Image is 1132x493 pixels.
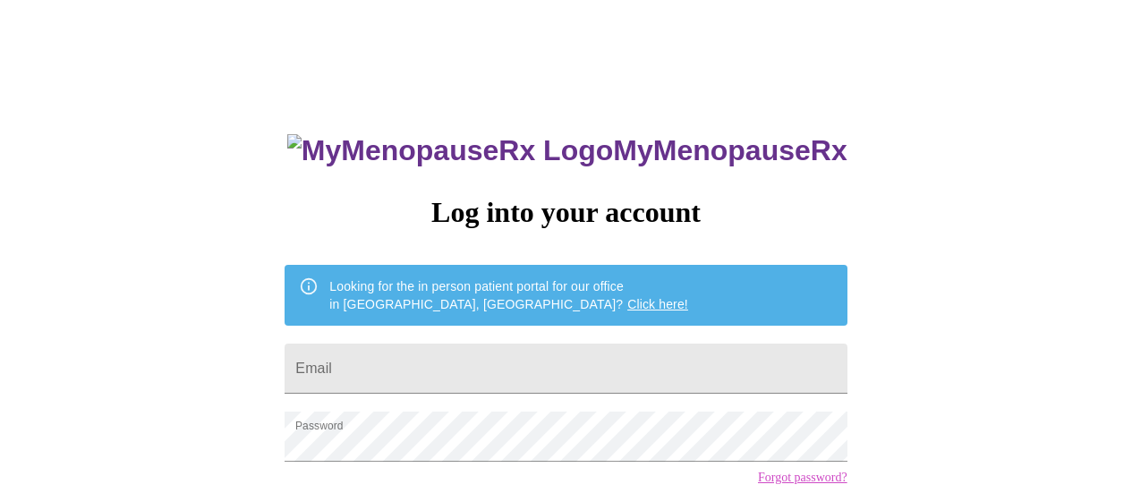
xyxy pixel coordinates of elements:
[285,196,847,229] h3: Log into your account
[287,134,613,167] img: MyMenopauseRx Logo
[627,297,688,311] a: Click here!
[758,471,847,485] a: Forgot password?
[287,134,847,167] h3: MyMenopauseRx
[329,270,688,320] div: Looking for the in person patient portal for our office in [GEOGRAPHIC_DATA], [GEOGRAPHIC_DATA]?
